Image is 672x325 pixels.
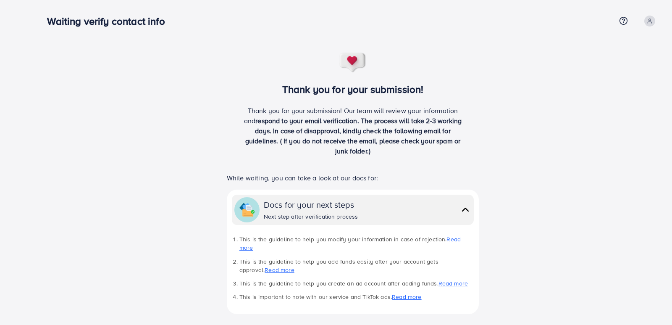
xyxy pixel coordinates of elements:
li: This is the guideline to help you create an ad account after adding funds. [239,279,474,288]
li: This is the guideline to help you modify your information in case of rejection. [239,235,474,252]
img: success [339,52,367,73]
a: Read more [265,266,294,274]
p: Thank you for your submission! Our team will review your information and [241,106,465,156]
a: Read more [239,235,461,252]
div: Next step after verification process [264,212,358,221]
p: While waiting, you can take a look at our docs for: [227,173,479,183]
div: Docs for your next steps [264,198,358,211]
img: collapse [459,203,471,216]
img: collapse [239,202,255,217]
a: Read more [392,293,421,301]
li: This is important to note with our service and TikTok ads. [239,293,474,301]
h3: Thank you for your submission! [213,83,493,95]
h3: Waiting verify contact info [47,15,171,27]
li: This is the guideline to help you add funds easily after your account gets approval. [239,257,474,275]
span: respond to your email verification. The process will take 2-3 working days. In case of disapprova... [245,116,462,156]
a: Read more [438,279,468,288]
